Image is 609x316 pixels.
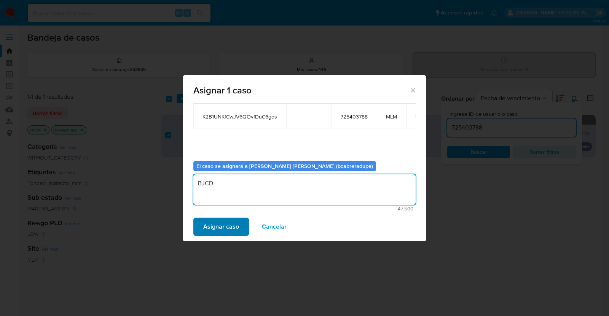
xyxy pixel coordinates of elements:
span: MLM [386,113,397,120]
span: Máximo 500 caracteres [196,206,413,211]
span: Asignar 1 caso [193,86,409,95]
button: icon-button [415,112,424,121]
b: El caso se asignará a [PERSON_NAME] [PERSON_NAME] (bcabreradupe) [196,162,373,170]
button: Cerrar ventana [409,87,416,93]
span: K2B1UNKfCwJV6QOvfDuC6gos [202,113,277,120]
div: assign-modal [183,75,426,241]
span: 725403788 [341,113,368,120]
button: Cancelar [252,218,297,236]
textarea: BJCD [193,174,416,205]
span: Asignar caso [203,218,239,235]
button: Asignar caso [193,218,249,236]
span: Cancelar [262,218,287,235]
